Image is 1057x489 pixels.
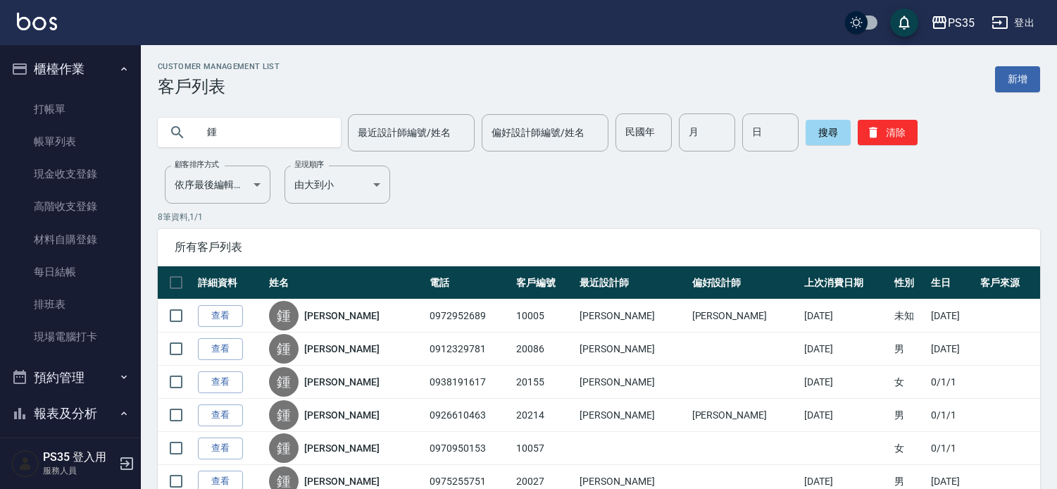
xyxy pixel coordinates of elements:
[995,66,1040,92] a: 新增
[890,8,918,37] button: save
[513,299,576,333] td: 10005
[269,433,299,463] div: 鍾
[891,366,927,399] td: 女
[801,399,891,432] td: [DATE]
[689,266,801,299] th: 偏好設計師
[801,299,891,333] td: [DATE]
[927,432,976,465] td: 0/1/1
[304,375,379,389] a: [PERSON_NAME]
[43,464,115,477] p: 服務人員
[198,338,243,360] a: 查看
[891,333,927,366] td: 男
[513,366,576,399] td: 20155
[6,359,135,396] button: 預約管理
[513,333,576,366] td: 20086
[269,334,299,364] div: 鍾
[513,432,576,465] td: 10057
[198,305,243,327] a: 查看
[269,367,299,397] div: 鍾
[977,266,1040,299] th: 客戶來源
[304,408,379,422] a: [PERSON_NAME]
[927,366,976,399] td: 0/1/1
[891,266,927,299] th: 性別
[513,266,576,299] th: 客戶編號
[801,333,891,366] td: [DATE]
[806,120,851,145] button: 搜尋
[198,438,243,459] a: 查看
[304,342,379,356] a: [PERSON_NAME]
[11,450,39,478] img: Person
[927,333,976,366] td: [DATE]
[158,77,280,97] h3: 客戶列表
[576,266,688,299] th: 最近設計師
[198,404,243,426] a: 查看
[6,190,135,223] a: 高階收支登錄
[198,371,243,393] a: 查看
[265,266,426,299] th: 姓名
[6,51,135,87] button: 櫃檯作業
[43,450,115,464] h5: PS35 登入用
[304,474,379,488] a: [PERSON_NAME]
[175,159,219,170] label: 顧客排序方式
[17,13,57,30] img: Logo
[891,399,927,432] td: 男
[948,14,975,32] div: PS35
[891,432,927,465] td: 女
[576,333,688,366] td: [PERSON_NAME]
[158,62,280,71] h2: Customer Management List
[6,256,135,288] a: 每日結帳
[304,441,379,455] a: [PERSON_NAME]
[426,399,513,432] td: 0926610463
[194,266,265,299] th: 詳細資料
[6,395,135,432] button: 報表及分析
[858,120,918,145] button: 清除
[891,299,927,333] td: 未知
[801,366,891,399] td: [DATE]
[284,166,390,204] div: 由大到小
[801,266,891,299] th: 上次消費日期
[197,113,330,151] input: 搜尋關鍵字
[6,125,135,158] a: 帳單列表
[6,288,135,321] a: 排班表
[158,211,1040,223] p: 8 筆資料, 1 / 1
[426,299,513,333] td: 0972952689
[513,399,576,432] td: 20214
[165,166,270,204] div: 依序最後編輯時間
[6,158,135,190] a: 現金收支登錄
[6,93,135,125] a: 打帳單
[426,266,513,299] th: 電話
[689,299,801,333] td: [PERSON_NAME]
[6,223,135,256] a: 材料自購登錄
[269,400,299,430] div: 鍾
[175,240,1023,254] span: 所有客戶列表
[6,321,135,353] a: 現場電腦打卡
[927,266,976,299] th: 生日
[576,299,688,333] td: [PERSON_NAME]
[269,301,299,330] div: 鍾
[576,399,688,432] td: [PERSON_NAME]
[426,432,513,465] td: 0970950153
[294,159,324,170] label: 呈現順序
[426,366,513,399] td: 0938191617
[426,333,513,366] td: 0912329781
[6,438,135,470] a: 報表目錄
[927,399,976,432] td: 0/1/1
[689,399,801,432] td: [PERSON_NAME]
[925,8,980,37] button: PS35
[304,309,379,323] a: [PERSON_NAME]
[927,299,976,333] td: [DATE]
[576,366,688,399] td: [PERSON_NAME]
[986,10,1040,36] button: 登出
